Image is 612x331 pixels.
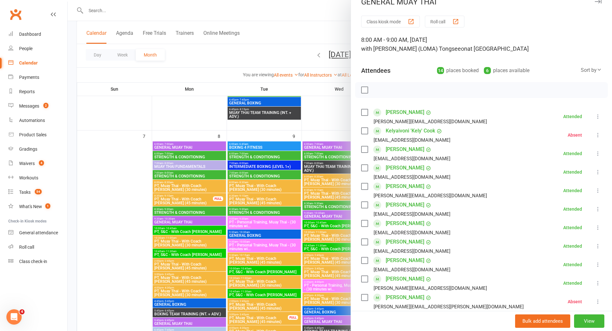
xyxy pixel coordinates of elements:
a: [PERSON_NAME] [386,144,424,154]
a: People [8,41,67,56]
div: Absent [568,133,582,137]
div: Attended [563,170,582,174]
div: Messages [19,103,39,109]
a: What's New1 [8,199,67,214]
div: Class check-in [19,259,47,264]
div: Gradings [19,147,37,152]
a: Workouts [8,171,67,185]
div: [PERSON_NAME][EMAIL_ADDRESS][DOMAIN_NAME] [374,117,487,126]
a: Product Sales [8,128,67,142]
div: Dashboard [19,32,41,37]
a: [PERSON_NAME] [386,274,424,284]
div: Attended [563,207,582,211]
div: 8:00 AM - 9:00 AM, [DATE] [361,35,602,53]
span: 4 [19,309,25,314]
div: [PERSON_NAME][EMAIL_ADDRESS][DOMAIN_NAME] [374,192,487,200]
a: Dashboard [8,27,67,41]
iframe: Intercom live chat [6,309,22,325]
div: People [19,46,33,51]
span: 2 [43,103,48,108]
a: [PERSON_NAME] [386,218,424,229]
div: Tasks [19,190,31,195]
div: Calendar [19,60,38,65]
div: [EMAIL_ADDRESS][DOMAIN_NAME] [374,247,450,255]
a: Tasks 54 [8,185,67,199]
a: [PERSON_NAME] [386,292,424,303]
a: [PERSON_NAME] [386,181,424,192]
span: 4 [39,160,44,166]
a: Kelyaivoni 'Kely' Cook [386,126,435,136]
a: Payments [8,70,67,85]
a: Clubworx [8,6,24,22]
a: Reports [8,85,67,99]
span: with [PERSON_NAME] (LOMA) Tongseeon [361,45,467,52]
div: places available [484,66,529,75]
div: 6 [484,67,491,74]
div: Attended [563,151,582,156]
div: [PERSON_NAME][EMAIL_ADDRESS][DOMAIN_NAME] [374,284,487,292]
a: Waivers 4 [8,156,67,171]
span: at [GEOGRAPHIC_DATA] [467,45,529,52]
div: Sort by [581,66,602,74]
a: Calendar [8,56,67,70]
a: [PERSON_NAME] [386,107,424,117]
div: Attended [563,225,582,230]
div: Product Sales [19,132,47,137]
button: Class kiosk mode [361,16,420,27]
a: Class kiosk mode [8,254,67,269]
div: What's New [19,204,42,209]
button: Bulk add attendees [515,314,570,328]
div: Attended [563,188,582,193]
div: Attended [563,244,582,248]
div: [EMAIL_ADDRESS][DOMAIN_NAME] [374,229,450,237]
div: Attended [563,281,582,285]
div: Absent [568,299,582,304]
div: [EMAIL_ADDRESS][DOMAIN_NAME] [374,266,450,274]
div: Automations [19,118,45,123]
div: [EMAIL_ADDRESS][DOMAIN_NAME] [374,136,450,144]
span: 54 [35,189,42,194]
span: 1 [45,203,50,209]
div: [EMAIL_ADDRESS][DOMAIN_NAME] [374,154,450,163]
div: [PERSON_NAME][EMAIL_ADDRESS][PERSON_NAME][DOMAIN_NAME] [374,303,524,311]
div: Attended [563,262,582,267]
div: Reports [19,89,35,94]
div: Roll call [19,244,34,250]
div: places booked [437,66,479,75]
a: [PERSON_NAME] [386,200,424,210]
div: General attendance [19,230,58,235]
div: 14 [437,67,444,74]
a: [PERSON_NAME] [386,163,424,173]
a: Automations [8,113,67,128]
div: Workouts [19,175,38,180]
div: [EMAIL_ADDRESS][DOMAIN_NAME] [374,210,450,218]
div: [EMAIL_ADDRESS][DOMAIN_NAME] [374,173,450,181]
a: Gradings [8,142,67,156]
div: Payments [19,75,39,80]
div: Attended [563,114,582,119]
button: View [574,314,604,328]
a: Roll call [8,240,67,254]
a: Messages 2 [8,99,67,113]
div: Attendees [361,66,390,75]
div: Waivers [19,161,35,166]
button: Roll call [425,16,464,27]
a: General attendance kiosk mode [8,226,67,240]
a: [PERSON_NAME] [386,237,424,247]
a: [PERSON_NAME] [386,255,424,266]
